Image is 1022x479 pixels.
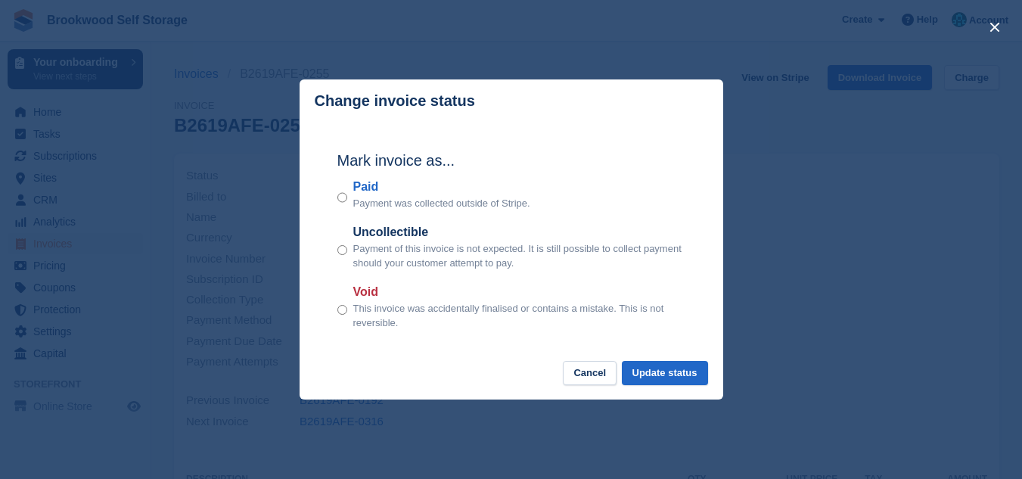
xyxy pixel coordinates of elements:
[315,92,475,110] p: Change invoice status
[337,149,685,172] h2: Mark invoice as...
[622,361,708,386] button: Update status
[353,223,685,241] label: Uncollectible
[353,301,685,331] p: This invoice was accidentally finalised or contains a mistake. This is not reversible.
[983,15,1007,39] button: close
[563,361,617,386] button: Cancel
[353,196,530,211] p: Payment was collected outside of Stripe.
[353,283,685,301] label: Void
[353,241,685,271] p: Payment of this invoice is not expected. It is still possible to collect payment should your cust...
[353,178,530,196] label: Paid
